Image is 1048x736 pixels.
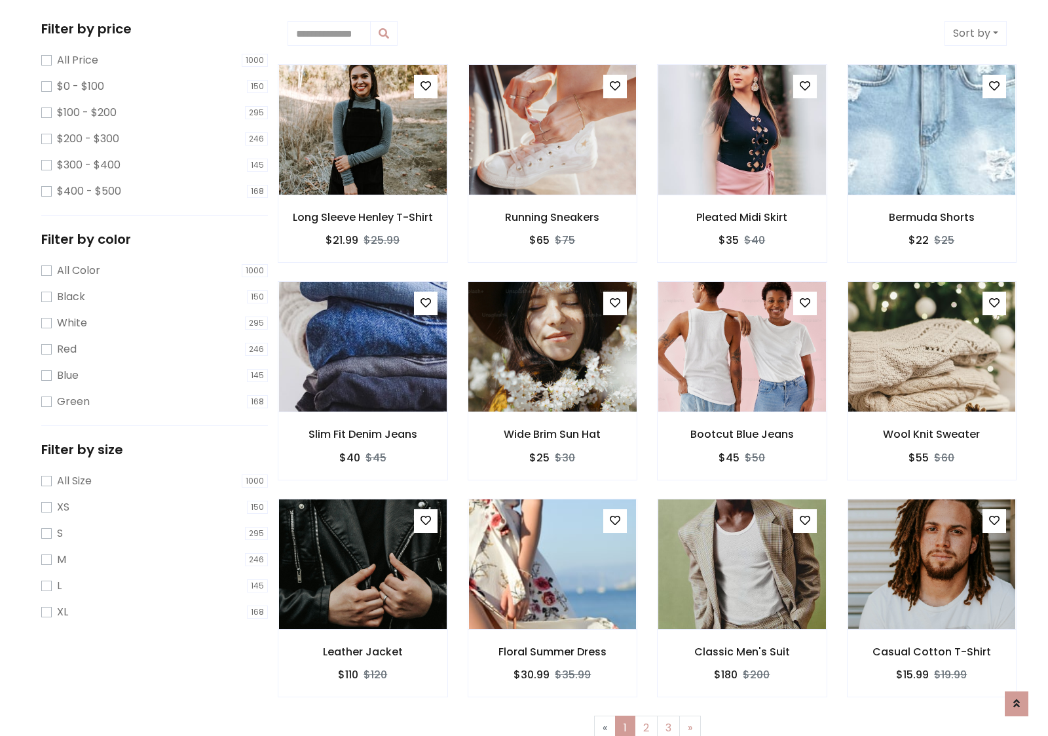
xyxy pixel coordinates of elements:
span: 168 [247,606,268,619]
h6: Wide Brim Sun Hat [468,428,637,440]
h6: Pleated Midi Skirt [658,211,827,223]
label: All Color [57,263,100,279]
h6: $65 [529,234,550,246]
span: 145 [247,159,268,172]
del: $35.99 [555,667,591,682]
del: $25 [934,233,954,248]
span: 295 [245,317,268,330]
span: 246 [245,553,268,566]
h6: $30.99 [514,668,550,681]
h5: Filter by color [41,231,268,247]
span: 168 [247,185,268,198]
span: » [688,720,692,735]
h6: Bermuda Shorts [848,211,1017,223]
label: All Price [57,52,98,68]
span: 295 [245,106,268,119]
h6: Classic Men's Suit [658,646,827,658]
del: $200 [743,667,770,682]
span: 168 [247,395,268,408]
del: $75 [555,233,575,248]
span: 1000 [242,54,268,67]
span: 145 [247,369,268,382]
label: Red [57,341,77,357]
del: $25.99 [364,233,400,248]
label: XL [57,604,68,620]
button: Sort by [945,21,1007,46]
h6: Floral Summer Dress [468,646,637,658]
h6: $45 [719,452,739,464]
label: $300 - $400 [57,157,121,173]
span: 295 [245,527,268,540]
label: All Size [57,473,92,489]
label: Black [57,289,85,305]
label: XS [57,499,69,515]
del: $50 [745,450,765,465]
h5: Filter by price [41,21,268,37]
h5: Filter by size [41,442,268,457]
h6: $25 [529,452,550,464]
h6: $35 [719,234,739,246]
del: $40 [744,233,765,248]
del: $60 [934,450,954,465]
label: $0 - $100 [57,79,104,94]
del: $45 [365,450,386,465]
span: 246 [245,132,268,145]
h6: $21.99 [326,234,358,246]
span: 150 [247,290,268,303]
h6: $180 [714,668,738,681]
del: $30 [555,450,575,465]
h6: Casual Cotton T-Shirt [848,646,1017,658]
label: Blue [57,368,79,383]
h6: $15.99 [896,668,929,681]
span: 150 [247,80,268,93]
label: $200 - $300 [57,131,119,147]
h6: Wool Knit Sweater [848,428,1017,440]
span: 150 [247,501,268,514]
h6: Slim Fit Denim Jeans [278,428,447,440]
span: 145 [247,579,268,592]
del: $120 [364,667,387,682]
span: 1000 [242,264,268,277]
label: M [57,552,66,568]
h6: $55 [908,452,929,464]
label: $400 - $500 [57,184,121,199]
span: 1000 [242,475,268,488]
label: Green [57,394,90,410]
label: S [57,526,63,541]
label: L [57,578,62,594]
h6: Long Sleeve Henley T-Shirt [278,211,447,223]
h6: Leather Jacket [278,646,447,658]
label: $100 - $200 [57,105,117,121]
del: $19.99 [934,667,967,682]
h6: $110 [338,668,358,681]
h6: Bootcut Blue Jeans [658,428,827,440]
label: White [57,315,87,331]
h6: $40 [339,452,360,464]
span: 246 [245,343,268,356]
h6: $22 [908,234,929,246]
h6: Running Sneakers [468,211,637,223]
